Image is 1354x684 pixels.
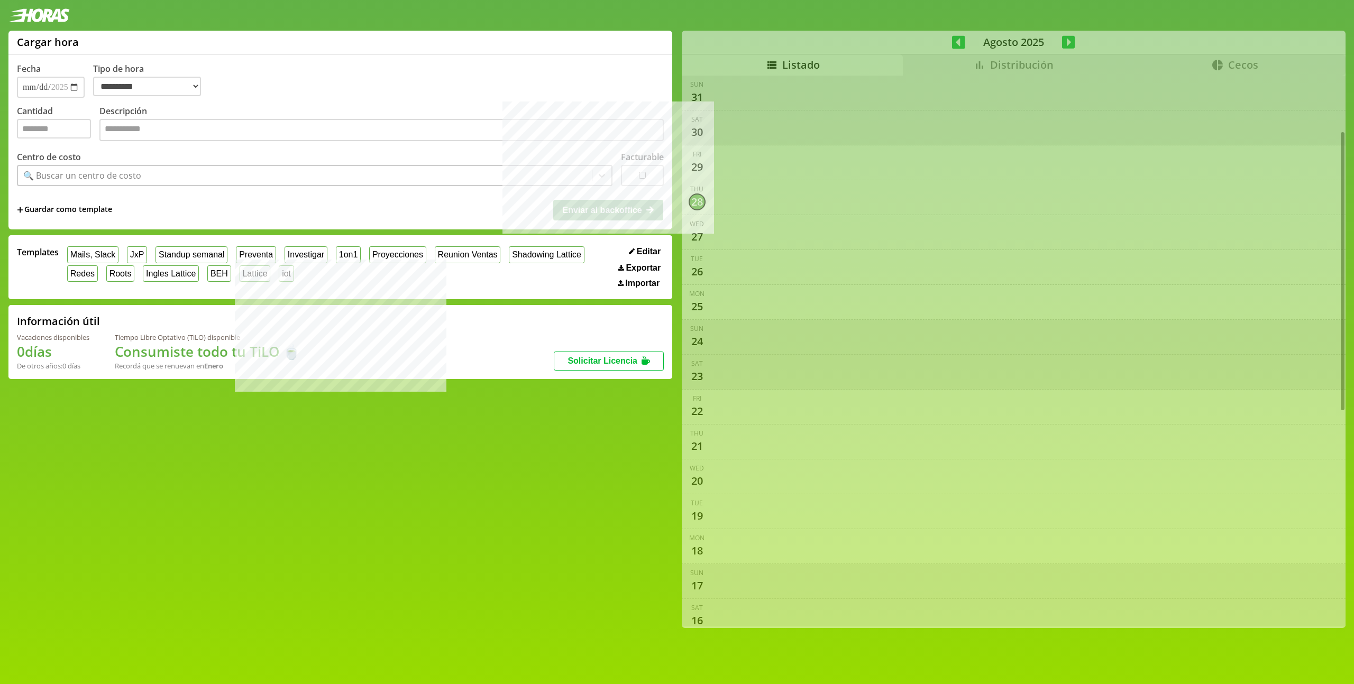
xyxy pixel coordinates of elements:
[637,247,661,256] span: Editar
[17,105,99,144] label: Cantidad
[8,8,70,22] img: logotipo
[93,63,209,98] label: Tipo de hora
[17,204,112,216] span: +Guardar como template
[568,356,637,365] span: Solicitar Licencia
[23,170,141,181] div: 🔍 Buscar un centro de costo
[17,361,89,371] div: De otros años: 0 días
[435,246,501,263] button: Reunion Ventas
[17,342,89,361] h1: 0 días
[236,246,276,263] button: Preventa
[17,151,81,163] label: Centro de costo
[115,332,300,342] div: Tiempo Libre Optativo (TiLO) disponible
[99,119,664,141] textarea: Descripción
[17,204,23,216] span: +
[106,265,134,282] button: Roots
[17,246,59,258] span: Templates
[240,265,271,282] button: Lattice
[17,35,79,49] h1: Cargar hora
[115,361,300,371] div: Recordá que se renuevan en
[99,105,664,144] label: Descripción
[285,246,327,263] button: Investigar
[17,332,89,342] div: Vacaciones disponibles
[621,151,664,163] label: Facturable
[625,279,660,288] span: Importar
[626,246,664,257] button: Editar
[207,265,231,282] button: BEH
[369,246,426,263] button: Proyecciones
[115,342,300,361] h1: Consumiste todo tu TiLO 🍵
[93,77,201,96] select: Tipo de hora
[143,265,199,282] button: Ingles Lattice
[279,265,294,282] button: iot
[17,314,100,328] h2: Información útil
[67,265,98,282] button: Redes
[67,246,118,263] button: Mails, Slack
[615,263,664,273] button: Exportar
[509,246,584,263] button: Shadowing Lattice
[336,246,361,263] button: 1on1
[127,246,147,263] button: JxP
[554,352,664,371] button: Solicitar Licencia
[17,119,91,138] input: Cantidad
[155,246,227,263] button: Standup semanal
[626,263,661,273] span: Exportar
[204,361,223,371] b: Enero
[17,63,41,75] label: Fecha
